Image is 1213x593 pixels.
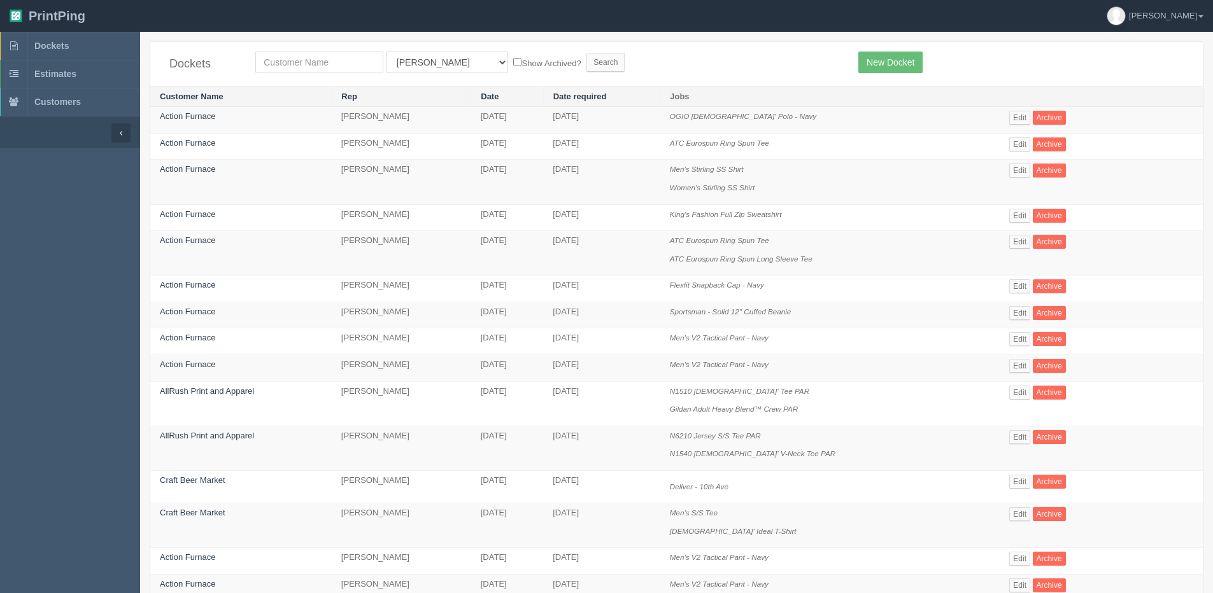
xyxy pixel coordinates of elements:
a: Action Furnace [160,209,215,219]
i: ATC Eurospun Ring Spun Tee [670,236,769,244]
td: [DATE] [471,231,543,276]
a: Archive [1033,209,1066,223]
a: Edit [1009,279,1030,293]
td: [PERSON_NAME] [332,503,471,548]
a: Edit [1009,578,1030,592]
h4: Dockets [169,58,236,71]
a: Archive [1033,332,1066,346]
i: N1540 [DEMOGRAPHIC_DATA]' V-Neck Tee PAR [670,449,836,457]
a: Edit [1009,386,1030,400]
a: Craft Beer Market [160,508,225,517]
td: [DATE] [543,204,660,231]
a: New Docket [858,52,923,73]
td: [DATE] [543,381,660,426]
td: [DATE] [471,133,543,160]
a: Craft Beer Market [160,475,225,485]
a: Archive [1033,578,1066,592]
a: Edit [1009,332,1030,346]
th: Jobs [660,87,1000,107]
td: [DATE] [543,328,660,355]
span: Customers [34,97,81,107]
td: [DATE] [471,470,543,503]
td: [DATE] [543,107,660,134]
i: N1510 [DEMOGRAPHIC_DATA]' Tee PAR [670,387,809,395]
td: [DATE] [471,302,543,328]
a: Edit [1009,235,1030,249]
a: Edit [1009,164,1030,178]
td: [PERSON_NAME] [332,470,471,503]
a: Rep [341,92,357,101]
td: [DATE] [543,302,660,328]
i: Men's Stirling SS Shirt [670,165,744,173]
a: Action Furnace [160,164,215,174]
td: [DATE] [471,381,543,426]
td: [PERSON_NAME] [332,133,471,160]
a: Archive [1033,552,1066,566]
td: [PERSON_NAME] [332,548,471,575]
a: Edit [1009,475,1030,489]
a: Archive [1033,164,1066,178]
td: [DATE] [543,470,660,503]
a: Edit [1009,552,1030,566]
a: Archive [1033,137,1066,151]
a: AllRush Print and Apparel [160,386,254,396]
td: [DATE] [543,231,660,276]
a: AllRush Print and Apparel [160,431,254,440]
i: ATC Eurospun Ring Spun Tee [670,139,769,147]
a: Date required [553,92,607,101]
a: Date [481,92,499,101]
td: [PERSON_NAME] [332,160,471,204]
td: [DATE] [543,133,660,160]
i: [DEMOGRAPHIC_DATA]' Ideal T-Shirt [670,527,797,535]
td: [DATE] [471,107,543,134]
i: OGIO [DEMOGRAPHIC_DATA]' Polo - Navy [670,112,816,120]
a: Archive [1033,430,1066,444]
i: Women's Stirling SS Shirt [670,183,755,192]
a: Action Furnace [160,235,215,245]
td: [DATE] [471,328,543,355]
td: [DATE] [471,354,543,381]
i: Gildan Adult Heavy Blend™ Crew PAR [670,405,798,413]
input: Customer Name [255,52,383,73]
a: Customer Name [160,92,223,101]
a: Archive [1033,111,1066,125]
i: N6210 Jersey S/S Tee PAR [670,431,761,440]
td: [DATE] [471,204,543,231]
td: [PERSON_NAME] [332,381,471,426]
i: Men's V2 Tactical Pant - Navy [670,333,769,342]
i: Sportsman - Solid 12" Cuffed Beanie [670,307,791,316]
td: [DATE] [471,160,543,204]
a: Edit [1009,359,1030,373]
a: Archive [1033,386,1066,400]
td: [PERSON_NAME] [332,354,471,381]
td: [PERSON_NAME] [332,426,471,470]
a: Edit [1009,137,1030,151]
td: [DATE] [543,160,660,204]
a: Action Furnace [160,111,215,121]
input: Show Archived? [513,58,521,66]
a: Edit [1009,507,1030,521]
label: Show Archived? [513,55,581,70]
td: [DATE] [543,354,660,381]
td: [DATE] [471,503,543,548]
a: Archive [1033,507,1066,521]
a: Archive [1033,279,1066,293]
a: Edit [1009,306,1030,320]
td: [DATE] [543,426,660,470]
a: Archive [1033,235,1066,249]
td: [PERSON_NAME] [332,231,471,276]
a: Archive [1033,475,1066,489]
i: Deliver - 10th Ave [670,482,728,491]
i: Men's V2 Tactical Pant - Navy [670,580,769,588]
td: [DATE] [543,503,660,548]
i: ATC Eurospun Ring Spun Long Sleeve Tee [670,255,812,263]
a: Archive [1033,306,1066,320]
a: Action Furnace [160,307,215,316]
a: Archive [1033,359,1066,373]
a: Action Furnace [160,333,215,342]
td: [DATE] [543,548,660,575]
i: King's Fashion Full Zip Sweatshirt [670,210,782,218]
td: [DATE] [471,548,543,575]
i: Men's V2 Tactical Pant - Navy [670,360,769,368]
td: [PERSON_NAME] [332,328,471,355]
